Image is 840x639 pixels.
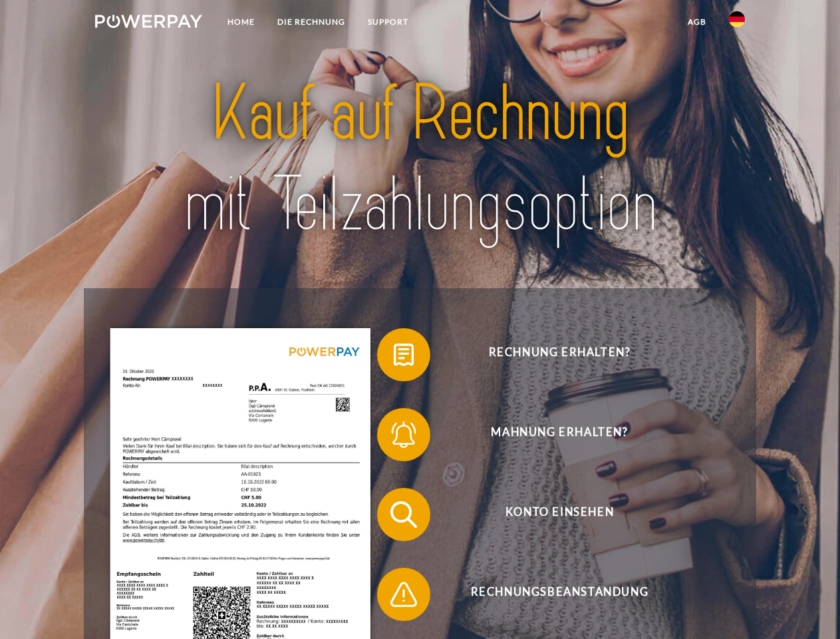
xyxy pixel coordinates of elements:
a: DIE RECHNUNG [266,10,356,34]
span: Rechnung erhalten? [396,328,722,381]
a: agb [676,10,718,34]
button: Konto einsehen [377,488,723,541]
img: qb_warning.svg [387,578,420,611]
a: SUPPORT [356,10,420,34]
img: qb_search.svg [387,498,420,531]
img: de [729,11,745,27]
button: Mahnung erhalten? [377,408,723,461]
img: logo-powerpay-white.svg [95,15,202,28]
a: Home [216,10,266,34]
img: qb_bell.svg [387,418,420,451]
img: qb_bill.svg [387,338,420,371]
span: Konto einsehen [396,488,722,541]
span: Rechnungsbeanstandung [396,568,722,621]
button: Rechnung erhalten? [377,328,723,381]
img: title-powerpay_de.svg [127,64,713,255]
button: Rechnungsbeanstandung [377,568,723,621]
span: Mahnung erhalten? [396,408,722,461]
